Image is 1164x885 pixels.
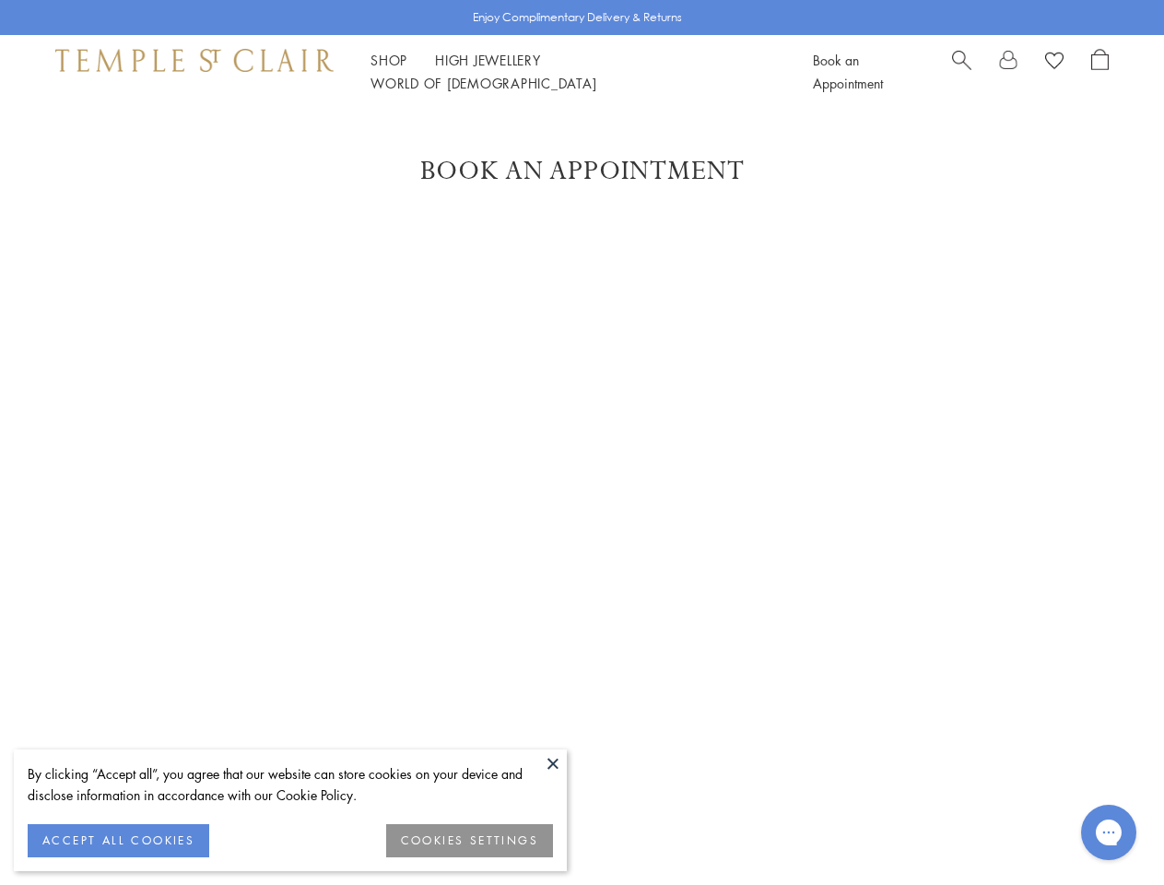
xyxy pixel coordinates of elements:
[370,49,771,95] nav: Main navigation
[1091,49,1109,95] a: Open Shopping Bag
[952,49,971,95] a: Search
[28,824,209,857] button: ACCEPT ALL COOKIES
[386,824,553,857] button: COOKIES SETTINGS
[55,49,334,71] img: Temple St. Clair
[1072,798,1146,867] iframe: Gorgias live chat messenger
[1045,49,1064,77] a: View Wishlist
[370,74,596,92] a: World of [DEMOGRAPHIC_DATA]World of [DEMOGRAPHIC_DATA]
[813,51,883,92] a: Book an Appointment
[370,51,407,69] a: ShopShop
[435,51,541,69] a: High JewelleryHigh Jewellery
[74,155,1090,188] h1: Book An Appointment
[473,8,682,27] p: Enjoy Complimentary Delivery & Returns
[28,763,553,806] div: By clicking “Accept all”, you agree that our website can store cookies on your device and disclos...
